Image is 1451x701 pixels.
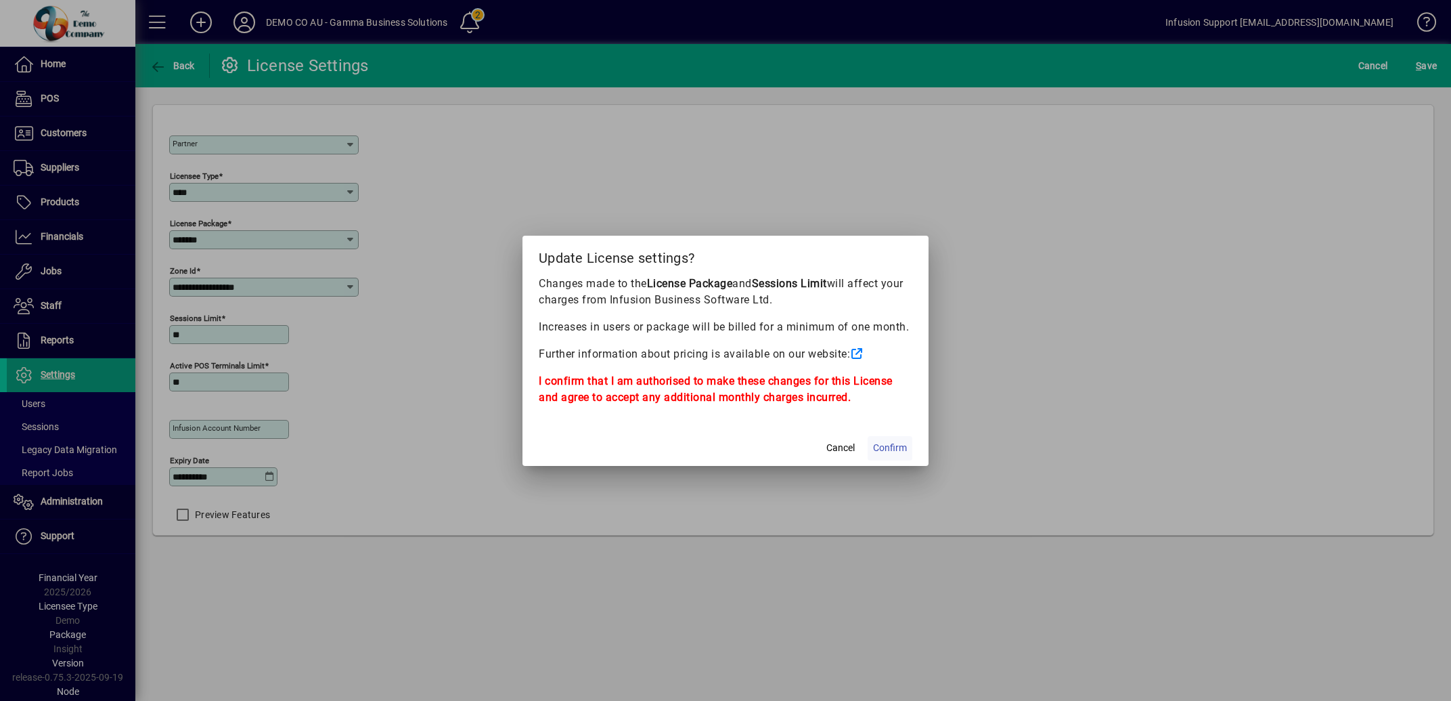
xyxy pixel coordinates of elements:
[819,436,862,461] button: Cancel
[539,375,893,404] b: I confirm that I am authorised to make these changes for this License and agree to accept any add...
[873,441,907,455] span: Confirm
[539,276,912,308] p: Changes made to the and will affect your charges from Infusion Business Software Ltd.
[752,277,827,290] b: Sessions Limit
[539,346,912,362] p: Further information about pricing is available on our website:
[647,277,733,290] b: License Package
[868,436,912,461] button: Confirm
[539,319,912,335] p: Increases in users or package will be billed for a minimum of one month.
[522,236,929,275] h2: Update License settings?
[826,441,855,455] span: Cancel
